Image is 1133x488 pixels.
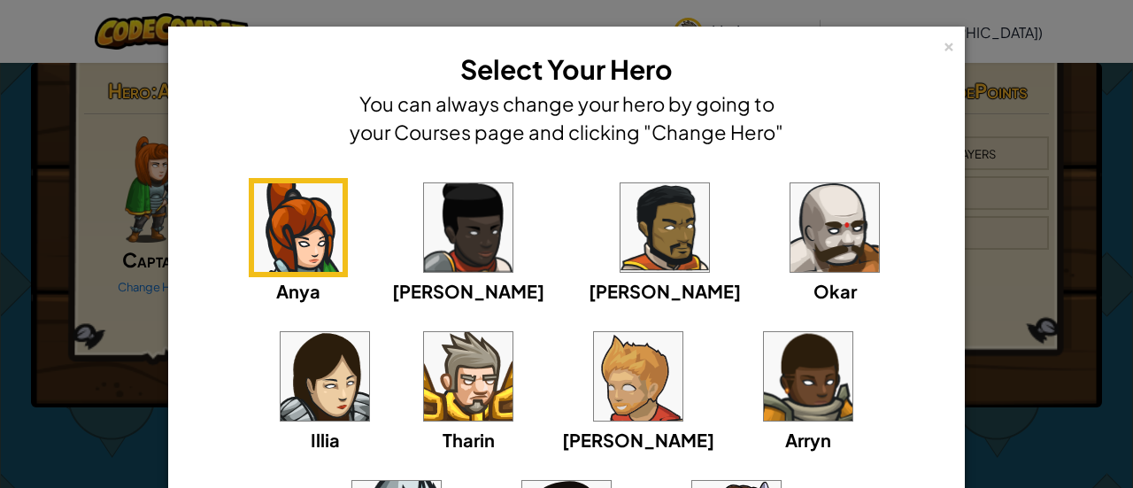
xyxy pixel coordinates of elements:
span: Anya [276,280,320,302]
img: portrait.png [424,183,513,272]
img: portrait.png [790,183,879,272]
img: portrait.png [764,332,852,421]
span: [PERSON_NAME] [589,280,741,302]
span: Arryn [785,429,831,451]
img: portrait.png [620,183,709,272]
img: portrait.png [594,332,682,421]
div: × [943,35,955,53]
img: portrait.png [424,332,513,421]
h3: Select Your Hero [345,50,788,89]
span: Tharin [443,429,495,451]
span: Okar [813,280,857,302]
span: [PERSON_NAME] [562,429,714,451]
img: portrait.png [281,332,369,421]
span: Illia [311,429,340,451]
h4: You can always change your hero by going to your Courses page and clicking "Change Hero" [345,89,788,146]
img: portrait.png [254,183,343,272]
span: [PERSON_NAME] [392,280,544,302]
